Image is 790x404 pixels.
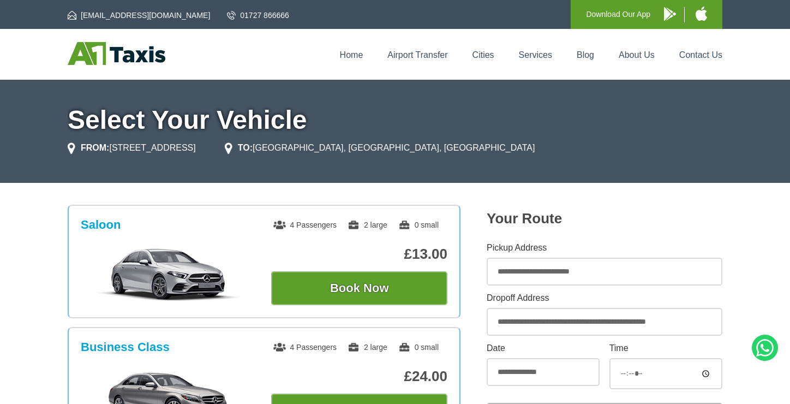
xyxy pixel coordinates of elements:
span: 2 large [348,343,387,352]
a: 01727 866666 [227,10,289,21]
img: A1 Taxis St Albans LTD [68,42,165,65]
img: A1 Taxis Android App [664,7,676,21]
img: Saloon [87,247,251,302]
span: 0 small [398,343,439,352]
li: [STREET_ADDRESS] [68,141,196,155]
a: Cities [472,50,494,60]
h1: Select Your Vehicle [68,107,722,133]
button: Book Now [271,271,447,305]
label: Pickup Address [487,243,722,252]
label: Time [609,344,722,353]
a: [EMAIL_ADDRESS][DOMAIN_NAME] [68,10,210,21]
span: 2 large [348,221,387,229]
a: Airport Transfer [387,50,447,60]
li: [GEOGRAPHIC_DATA], [GEOGRAPHIC_DATA], [GEOGRAPHIC_DATA] [225,141,535,155]
a: Home [340,50,363,60]
img: A1 Taxis iPhone App [696,7,707,21]
p: £13.00 [271,246,447,263]
label: Date [487,344,600,353]
a: About Us [619,50,655,60]
h3: Business Class [81,340,170,354]
p: Download Our App [586,8,650,21]
a: Blog [577,50,594,60]
h2: Your Route [487,210,722,227]
span: 4 Passengers [273,221,337,229]
p: £24.00 [271,368,447,385]
a: Contact Us [679,50,722,60]
a: Services [519,50,552,60]
span: 4 Passengers [273,343,337,352]
span: 0 small [398,221,439,229]
strong: TO: [238,143,253,152]
h3: Saloon [81,218,121,232]
label: Dropoff Address [487,294,722,302]
strong: FROM: [81,143,109,152]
